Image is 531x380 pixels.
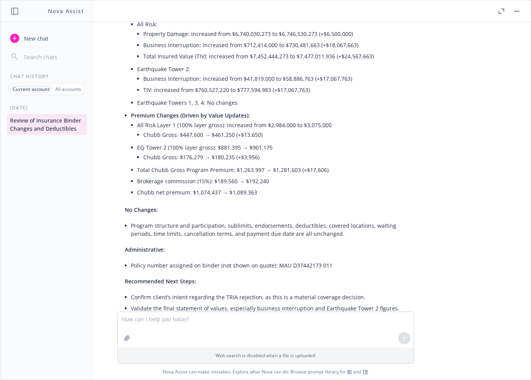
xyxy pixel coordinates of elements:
[125,246,165,253] span: Administrative:
[137,176,406,187] li: Brokerage commission (15%): $189,560 → $192,240
[131,260,406,271] li: Policy number assigned on binder (not shown on quote): MAU D37442173 011
[122,352,409,359] p: Web search is disabled when a file is uploaded
[125,278,197,285] span: Recommended Next Steps:
[55,86,81,92] p: All accounts
[7,114,87,135] button: Review of Insurance Binder Changes and Deductibles
[22,34,49,43] span: New chat
[1,104,93,111] div: [DATE]
[363,368,368,375] a: TR
[137,19,406,63] li: All Risk:
[137,119,406,142] li: All Risk Layer 1 (100% layer gross): increased from $2,984,000 to $3,075,000
[131,220,406,239] li: Program structure and participation, sublimits, endorsements, deductibles, covered locations, wai...
[131,291,406,303] li: Confirm client’s intent regarding the TRIA rejection, as this is a material coverage decision.
[137,164,406,176] li: Total Chubb Gross Program Premium: $1,263,997 → $1,281,603 (+$17,606)
[48,7,84,15] h1: Nova Assist
[137,97,406,108] li: Earthquake Towers 1, 3, 4: No changes
[348,368,352,375] a: BI
[131,303,406,314] li: Validate the final statement of values, especially business interruption and Earthquake Tower 2 f...
[144,39,406,51] li: Business Interruption: increased from $712,414,000 to $730,481,663 (+$18,067,663)
[144,152,406,163] li: Chubb Gross: $176,279 → $180,235 (+$3,956)
[3,364,528,380] span: Nova Assist can make mistakes. Explore what Nova can do: Browse prompt library for and
[125,206,158,213] span: No Changes:
[13,86,50,92] p: Current account
[131,112,250,119] span: Premium Changes (Driven by Value Updates):
[137,187,406,198] li: Chubb net premium: $1,074,437 → $1,089,363
[137,63,406,97] li: Earthquake Tower 2:
[144,51,406,62] li: Total Insured Value (TIV): increased from $7,452,444,273 to $7,477,011,936 (+$24,567,663)
[7,31,87,45] button: New chat
[144,28,406,39] li: Property Damage: increased from $6,740,030,273 to $6,746,530,273 (+$6,500,000)
[22,51,84,62] input: Search chats
[137,142,406,164] li: EQ Tower 2 (100% layer gross): $881,395 → $901,175
[1,73,93,80] div: Chat History
[144,84,406,95] li: TIV: increased from $760,527,220 to $777,594,983 (+$17,067,763)
[144,73,406,84] li: Business Interruption: increased from $41,819,000 to $58,886,763 (+$17,067,763)
[144,129,406,140] li: Chubb Gross: $447,600 → $461,250 (+$13,650)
